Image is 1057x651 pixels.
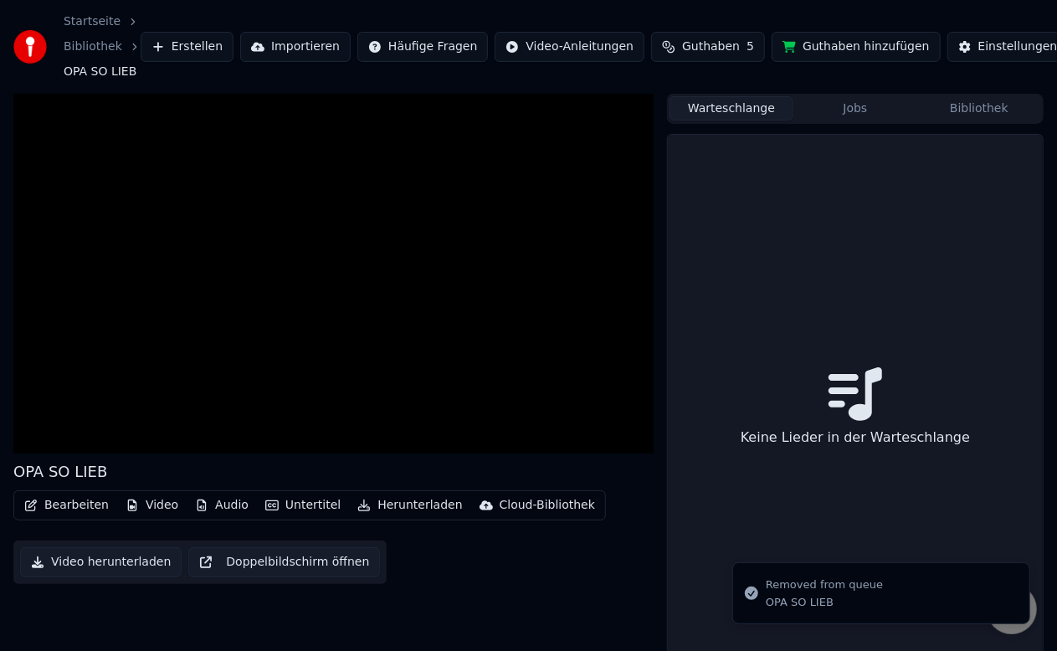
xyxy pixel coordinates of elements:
button: Untertitel [259,494,347,517]
button: Häufige Fragen [357,32,489,62]
nav: breadcrumb [64,13,141,80]
button: Guthaben hinzufügen [772,32,941,62]
span: 5 [747,38,754,55]
span: Guthaben [682,38,740,55]
button: Erstellen [141,32,233,62]
a: Startseite [64,13,121,30]
button: Audio [188,494,255,517]
button: Herunterladen [351,494,469,517]
button: Doppelbildschirm öffnen [188,547,380,577]
div: Cloud-Bibliothek [500,497,595,514]
a: Bibliothek [64,38,122,55]
button: Jobs [793,96,917,120]
button: Video [119,494,185,517]
button: Guthaben5 [651,32,765,62]
img: youka [13,30,47,64]
button: Video herunterladen [20,547,182,577]
div: Removed from queue [766,577,883,593]
button: Importieren [240,32,351,62]
button: Bearbeiten [18,494,115,517]
div: Keine Lieder in der Warteschlange [734,421,977,454]
span: OPA SO LIEB [64,64,136,80]
button: Video-Anleitungen [495,32,644,62]
div: OPA SO LIEB [13,460,107,484]
button: Warteschlange [670,96,793,120]
button: Bibliothek [917,96,1041,120]
div: OPA SO LIEB [766,595,883,610]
